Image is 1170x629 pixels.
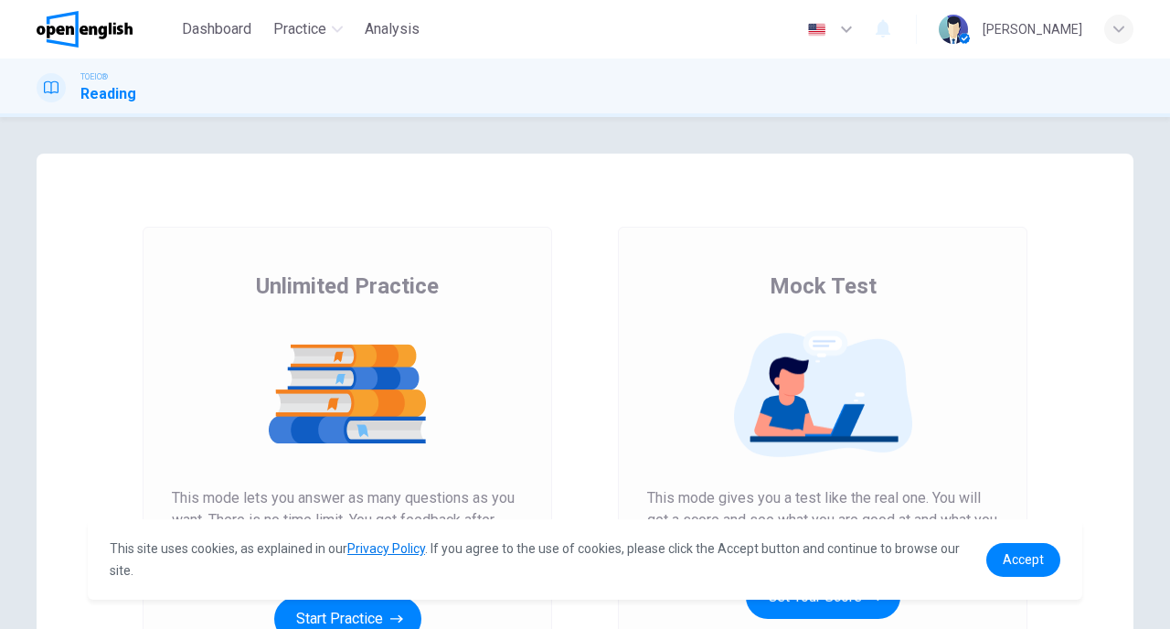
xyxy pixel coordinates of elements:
[770,272,877,301] span: Mock Test
[983,18,1082,40] div: [PERSON_NAME]
[357,13,427,46] button: Analysis
[273,18,326,40] span: Practice
[37,11,175,48] a: OpenEnglish logo
[37,11,133,48] img: OpenEnglish logo
[80,70,108,83] span: TOEIC®
[1003,552,1044,567] span: Accept
[365,18,420,40] span: Analysis
[347,541,425,556] a: Privacy Policy
[256,272,439,301] span: Unlimited Practice
[88,519,1082,600] div: cookieconsent
[805,23,828,37] img: en
[266,13,350,46] button: Practice
[182,18,251,40] span: Dashboard
[986,543,1060,577] a: dismiss cookie message
[172,487,523,575] span: This mode lets you answer as many questions as you want. There is no time limit. You get feedback...
[80,83,136,105] h1: Reading
[939,15,968,44] img: Profile picture
[647,487,998,553] span: This mode gives you a test like the real one. You will get a score and see what you are good at a...
[110,541,960,578] span: This site uses cookies, as explained in our . If you agree to the use of cookies, please click th...
[175,13,259,46] button: Dashboard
